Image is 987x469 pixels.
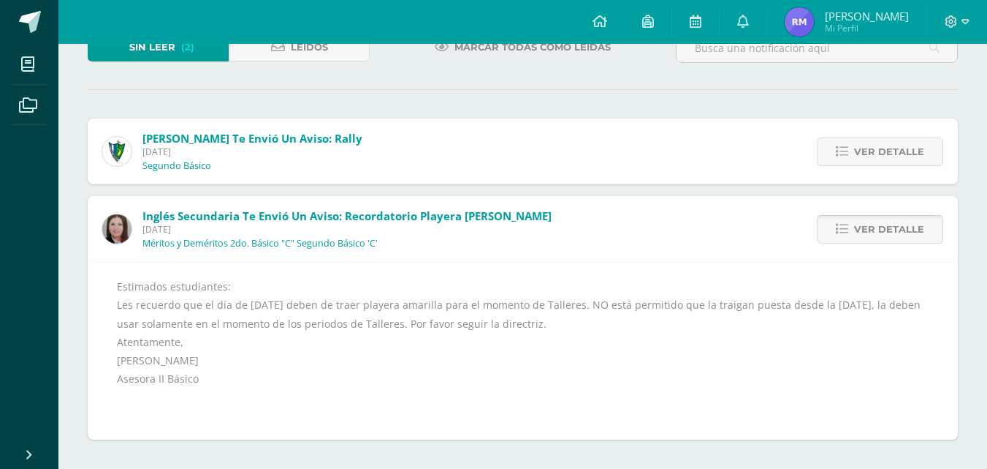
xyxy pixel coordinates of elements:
[142,131,362,146] span: [PERSON_NAME] te envió un aviso: Rally
[825,9,909,23] span: [PERSON_NAME]
[88,33,229,61] a: Sin leer(2)
[229,33,370,61] a: Leídos
[142,223,552,236] span: [DATE]
[677,34,957,62] input: Busca una notificación aquí
[117,277,929,425] div: Estimados estudiantes: Les recuerdo que el día de [DATE] deben de traer playera amarilla para el ...
[854,138,924,165] span: Ver detalle
[142,146,362,158] span: [DATE]
[142,209,552,223] span: Inglés Secundaria te envió un aviso: Recordatorio Playera [PERSON_NAME]
[142,160,211,172] p: Segundo Básico
[454,34,611,61] span: Marcar todas como leídas
[825,22,909,34] span: Mi Perfil
[416,33,629,61] a: Marcar todas como leídas
[291,34,328,61] span: Leídos
[854,216,924,243] span: Ver detalle
[102,214,132,244] img: 8af0450cf43d44e38c4a1497329761f3.png
[181,34,194,61] span: (2)
[142,238,378,249] p: Méritos y Deméritos 2do. Básico "C" Segundo Básico 'C'
[129,34,175,61] span: Sin leer
[785,7,814,37] img: 7c13cc226d4004e41d066015556fb6a9.png
[102,137,132,166] img: 9f174a157161b4ddbe12118a61fed988.png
